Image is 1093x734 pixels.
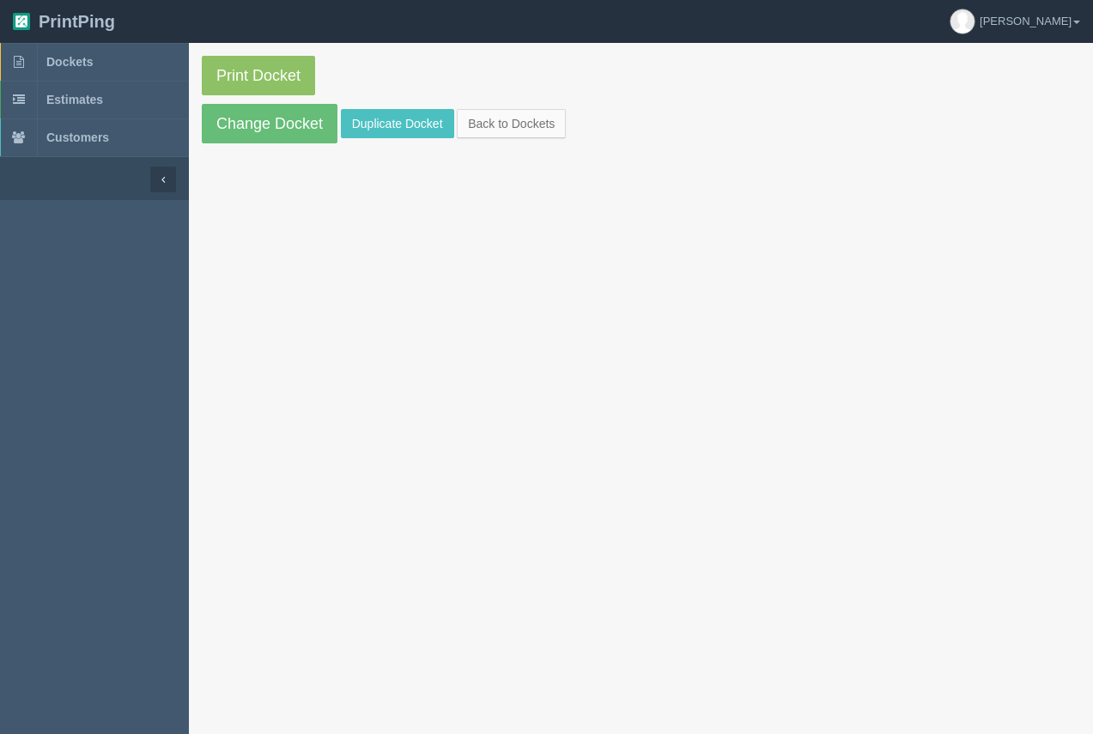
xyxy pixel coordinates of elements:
[950,9,975,33] img: avatar_default-7531ab5dedf162e01f1e0bb0964e6a185e93c5c22dfe317fb01d7f8cd2b1632c.jpg
[202,104,337,143] a: Change Docket
[46,130,109,144] span: Customers
[202,56,315,95] a: Print Docket
[457,109,566,138] a: Back to Dockets
[13,13,30,30] img: logo-3e63b451c926e2ac314895c53de4908e5d424f24456219fb08d385ab2e579770.png
[46,93,103,106] span: Estimates
[341,109,454,138] a: Duplicate Docket
[46,55,93,69] span: Dockets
